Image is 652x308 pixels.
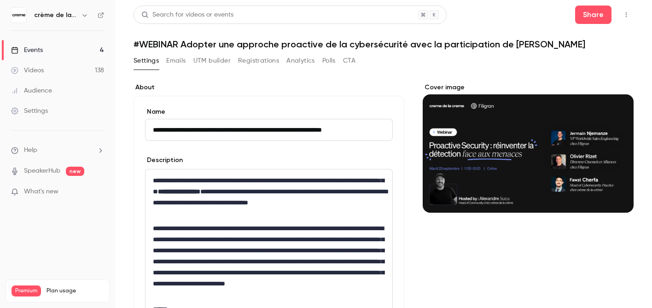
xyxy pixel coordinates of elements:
div: Audience [11,86,52,95]
button: CTA [343,53,355,68]
label: Cover image [423,83,634,92]
button: UTM builder [193,53,231,68]
button: Settings [134,53,159,68]
span: Plan usage [47,287,104,295]
div: Events [11,46,43,55]
span: Help [24,145,37,155]
span: Premium [12,285,41,296]
iframe: Noticeable Trigger [93,188,104,196]
img: crème de la crème [12,8,26,23]
span: What's new [24,187,58,197]
li: help-dropdown-opener [11,145,104,155]
div: Search for videos or events [141,10,233,20]
button: Analytics [286,53,315,68]
h6: crème de la crème [34,11,77,20]
a: SpeakerHub [24,166,60,176]
div: Settings [11,106,48,116]
label: Description [145,156,183,165]
h1: #WEBINAR Adopter une approche proactive de la cybersécurité avec la participation de [PERSON_NAME] [134,39,634,50]
button: Emails [166,53,186,68]
div: Videos [11,66,44,75]
label: Name [145,107,393,116]
button: Share [575,6,611,24]
span: new [66,167,84,176]
button: Polls [322,53,336,68]
label: About [134,83,404,92]
section: Cover image [423,83,634,213]
button: Registrations [238,53,279,68]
